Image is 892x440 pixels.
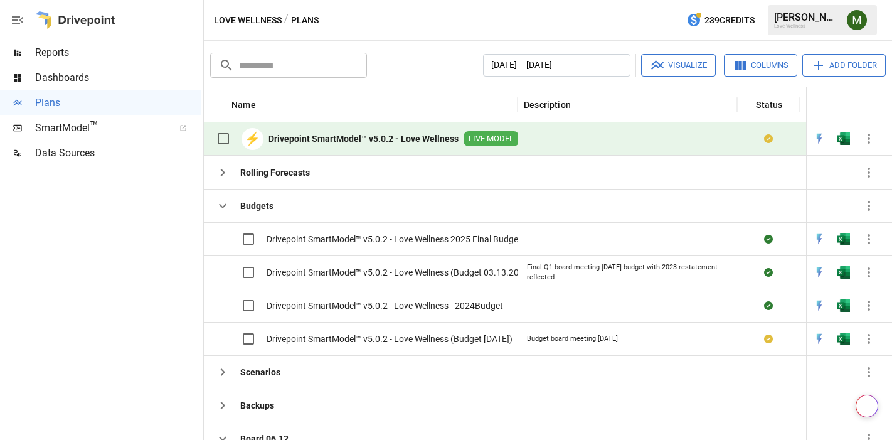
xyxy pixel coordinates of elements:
div: Open in Quick Edit [813,266,826,279]
b: Budgets [240,200,273,212]
span: Reports [35,45,201,60]
div: Open in Excel [837,299,850,312]
div: Open in Quick Edit [813,299,826,312]
button: Love Wellness [214,13,282,28]
span: SmartModel [35,121,166,136]
div: Love Wellness [774,23,839,29]
span: Plans [35,95,201,110]
img: quick-edit-flash.b8aec18c.svg [813,266,826,279]
div: Your plan has changes in Excel that are not reflected in the Drivepoint Data Warehouse, select "S... [764,132,773,145]
div: Open in Quick Edit [813,233,826,245]
button: Add Folder [802,54,886,77]
div: Open in Excel [837,233,850,245]
img: quick-edit-flash.b8aec18c.svg [813,299,826,312]
div: Open in Excel [837,266,850,279]
span: Dashboards [35,70,201,85]
b: Drivepoint SmartModel™ v5.0.2 - Love Wellness [268,132,459,145]
button: [DATE] – [DATE] [483,54,630,77]
img: quick-edit-flash.b8aec18c.svg [813,333,826,345]
img: excel-icon.76473adf.svg [837,132,850,145]
div: Description [524,100,571,110]
div: Open in Quick Edit [813,333,826,345]
img: excel-icon.76473adf.svg [837,233,850,245]
img: excel-icon.76473adf.svg [837,266,850,279]
div: Sync complete [764,299,773,312]
img: excel-icon.76473adf.svg [837,299,850,312]
img: excel-icon.76473adf.svg [837,333,850,345]
span: ™ [90,119,98,134]
img: Meredith Lacasse [847,10,867,30]
div: Open in Quick Edit [813,132,826,145]
div: Final Q1 board meeting [DATE] budget with 2023 restatement reflected [527,262,728,282]
span: Data Sources [35,146,201,161]
button: Visualize [641,54,716,77]
span: 239 Credits [704,13,755,28]
img: quick-edit-flash.b8aec18c.svg [813,132,826,145]
div: Name [231,100,256,110]
div: Status [756,100,782,110]
b: Scenarios [240,366,280,378]
div: Your plan has changes in Excel that are not reflected in the Drivepoint Data Warehouse, select "S... [764,333,773,345]
span: Drivepoint SmartModel™ v5.0.2 - Love Wellness 2025 Final Budget [267,233,521,245]
img: quick-edit-flash.b8aec18c.svg [813,233,826,245]
span: Drivepoint SmartModel™ v5.0.2 - Love Wellness (Budget [DATE]) [267,333,512,345]
b: Backups [240,399,274,412]
div: Sync complete [764,233,773,245]
b: Rolling Forecasts [240,166,310,179]
button: 239Credits [681,9,760,32]
div: [PERSON_NAME] [774,11,839,23]
div: Budget board meeting [DATE] [527,334,618,344]
div: Open in Excel [837,132,850,145]
span: Drivepoint SmartModel™ v5.0.2 - Love Wellness - 2024Budget [267,299,503,312]
div: Open in Excel [837,333,850,345]
div: ⚡ [242,128,263,150]
span: LIVE MODEL [464,133,519,145]
div: Sync complete [764,266,773,279]
div: / [284,13,289,28]
button: Meredith Lacasse [839,3,874,38]
span: Drivepoint SmartModel™ v5.0.2 - Love Wellness (Budget 03.13.2025v2) [267,266,541,279]
button: Columns [724,54,797,77]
